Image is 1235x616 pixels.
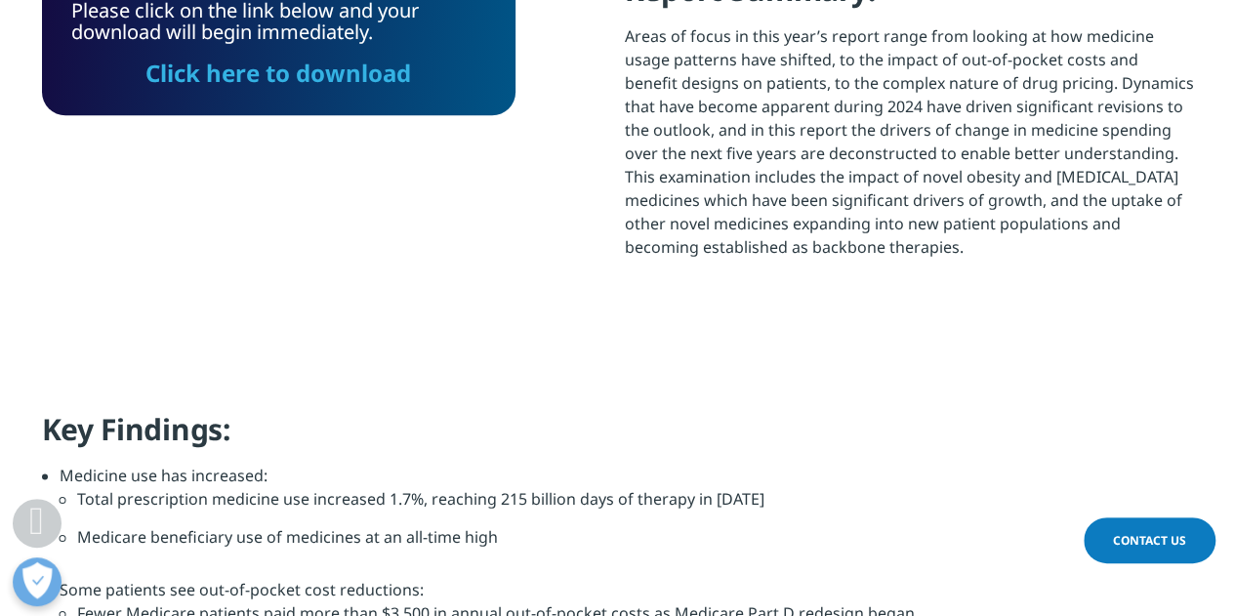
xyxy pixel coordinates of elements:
[77,525,1194,563] li: Medicare beneficiary use of medicines at an all-time high
[145,57,411,89] a: Click here to download
[625,24,1194,273] p: Areas of focus in this year’s report range from looking at how medicine usage patterns have shift...
[1113,532,1186,549] span: Contact Us
[13,557,62,606] button: Open Preferences
[42,410,1194,464] h4: Key Findings:
[1084,517,1215,563] a: Contact Us
[77,487,1194,525] li: Total prescription medicine use increased 1.7%, reaching 215 billion days of therapy in [DATE]
[60,464,1194,578] li: Medicine use has increased:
